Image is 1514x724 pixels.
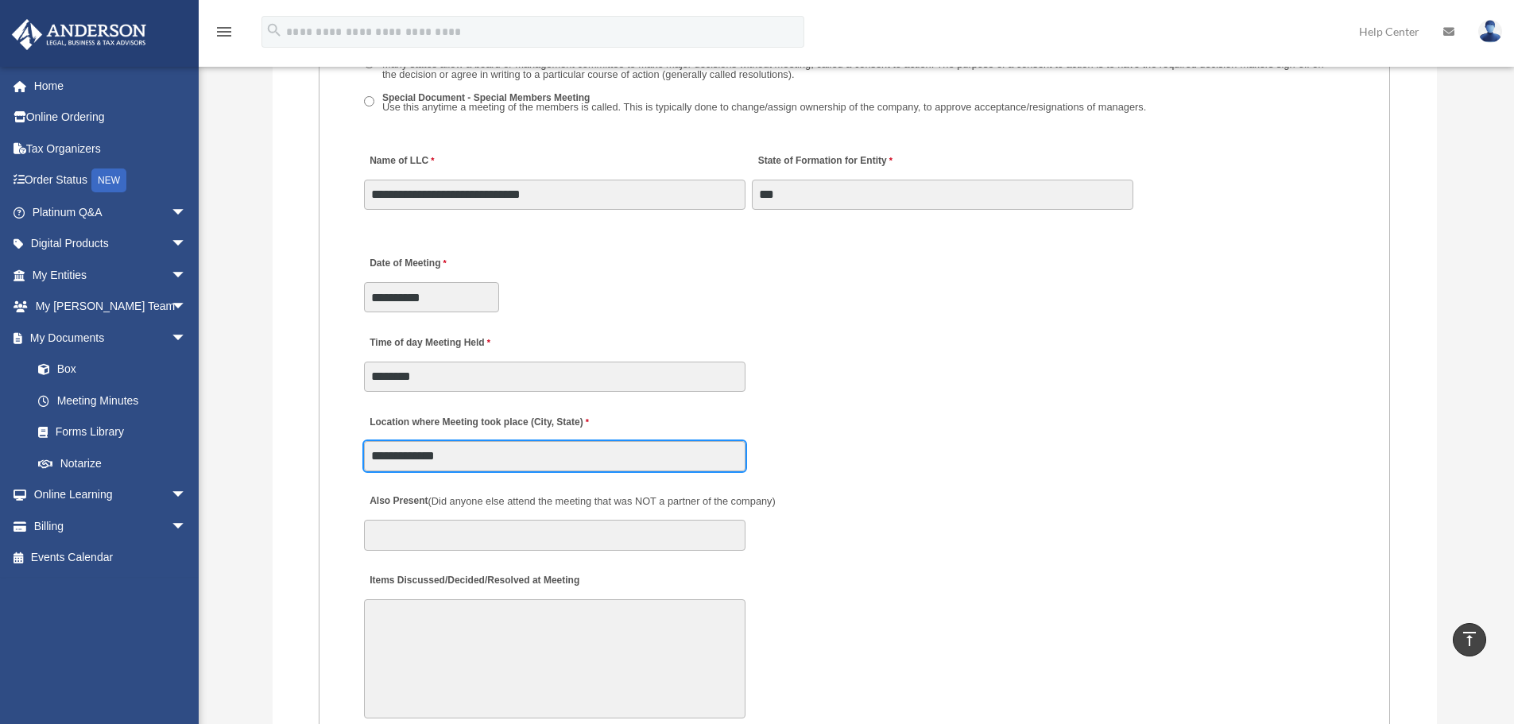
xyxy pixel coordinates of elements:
a: Online Ordering [11,102,211,134]
a: My Documentsarrow_drop_down [11,322,211,354]
label: Name of LLC [364,150,438,172]
label: Items Discussed/Decided/Resolved at Meeting [364,571,583,592]
a: Meeting Minutes [22,385,203,416]
img: User Pic [1478,20,1502,43]
a: Billingarrow_drop_down [11,510,211,542]
a: Digital Productsarrow_drop_down [11,228,211,260]
a: Events Calendar [11,542,211,574]
span: arrow_drop_down [171,510,203,543]
i: search [265,21,283,39]
a: Notarize [22,447,211,479]
label: Date of Meeting [364,254,515,275]
a: Forms Library [22,416,211,448]
a: My [PERSON_NAME] Teamarrow_drop_down [11,291,211,323]
i: menu [215,22,234,41]
a: Box [22,354,211,385]
label: Special Document - Special Members Meeting [378,91,1152,115]
span: arrow_drop_down [171,322,203,354]
i: vertical_align_top [1460,629,1479,649]
a: vertical_align_top [1453,623,1486,656]
a: Online Learningarrow_drop_down [11,479,211,511]
span: Many states allow a board or management committee to make major decisions without meeting, called... [382,58,1324,80]
a: Platinum Q&Aarrow_drop_down [11,196,211,228]
a: Order StatusNEW [11,165,211,197]
label: Also Present [364,491,780,513]
span: Use this anytime a meeting of the members is called. This is typically done to change/assign owne... [382,101,1146,113]
div: NEW [91,168,126,192]
span: arrow_drop_down [171,479,203,512]
a: Home [11,70,211,102]
a: Tax Organizers [11,133,211,165]
img: Anderson Advisors Platinum Portal [7,19,151,50]
span: arrow_drop_down [171,259,203,292]
span: arrow_drop_down [171,228,203,261]
span: arrow_drop_down [171,196,203,229]
label: State of Formation for Entity [752,150,896,172]
a: My Entitiesarrow_drop_down [11,259,211,291]
span: arrow_drop_down [171,291,203,323]
a: menu [215,28,234,41]
span: (Did anyone else attend the meeting that was NOT a partner of the company) [428,495,776,507]
label: Location where Meeting took place (City, State) [364,412,593,433]
label: Time of day Meeting Held [364,332,515,354]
